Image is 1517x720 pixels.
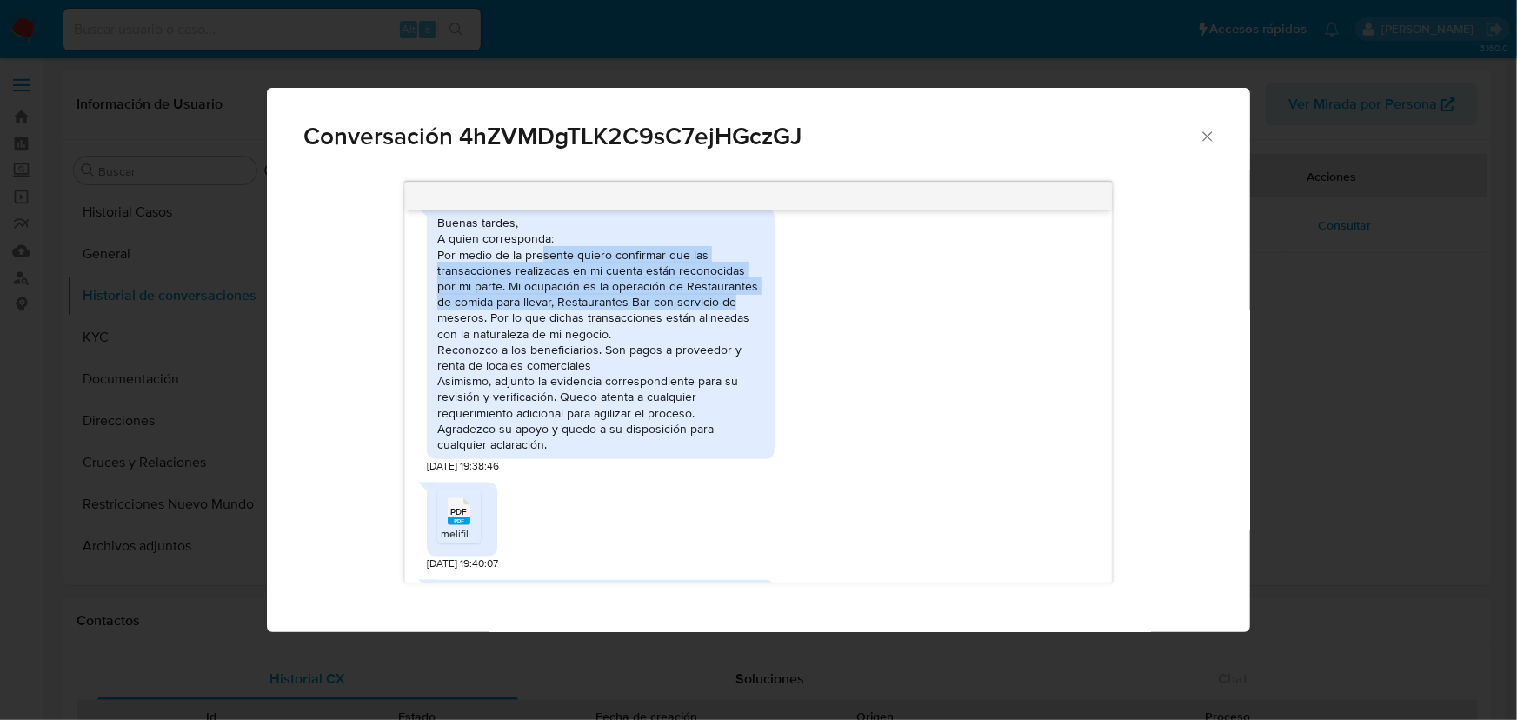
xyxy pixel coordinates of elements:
[303,124,1199,149] span: Conversación 4hZVMDgTLK2C9sC7ejHGczGJ
[441,526,603,541] span: melifile7683214295238387236.pdf
[450,506,467,517] span: PDF
[437,215,764,452] div: Buenas tardes, A quien corresponda: Por medio de la presente quiero confirmar que las transaccion...
[267,88,1250,633] div: Comunicación
[427,557,498,571] span: [DATE] 19:40:07
[1199,128,1214,143] button: Cerrar
[427,459,499,474] span: [DATE] 19:38:46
